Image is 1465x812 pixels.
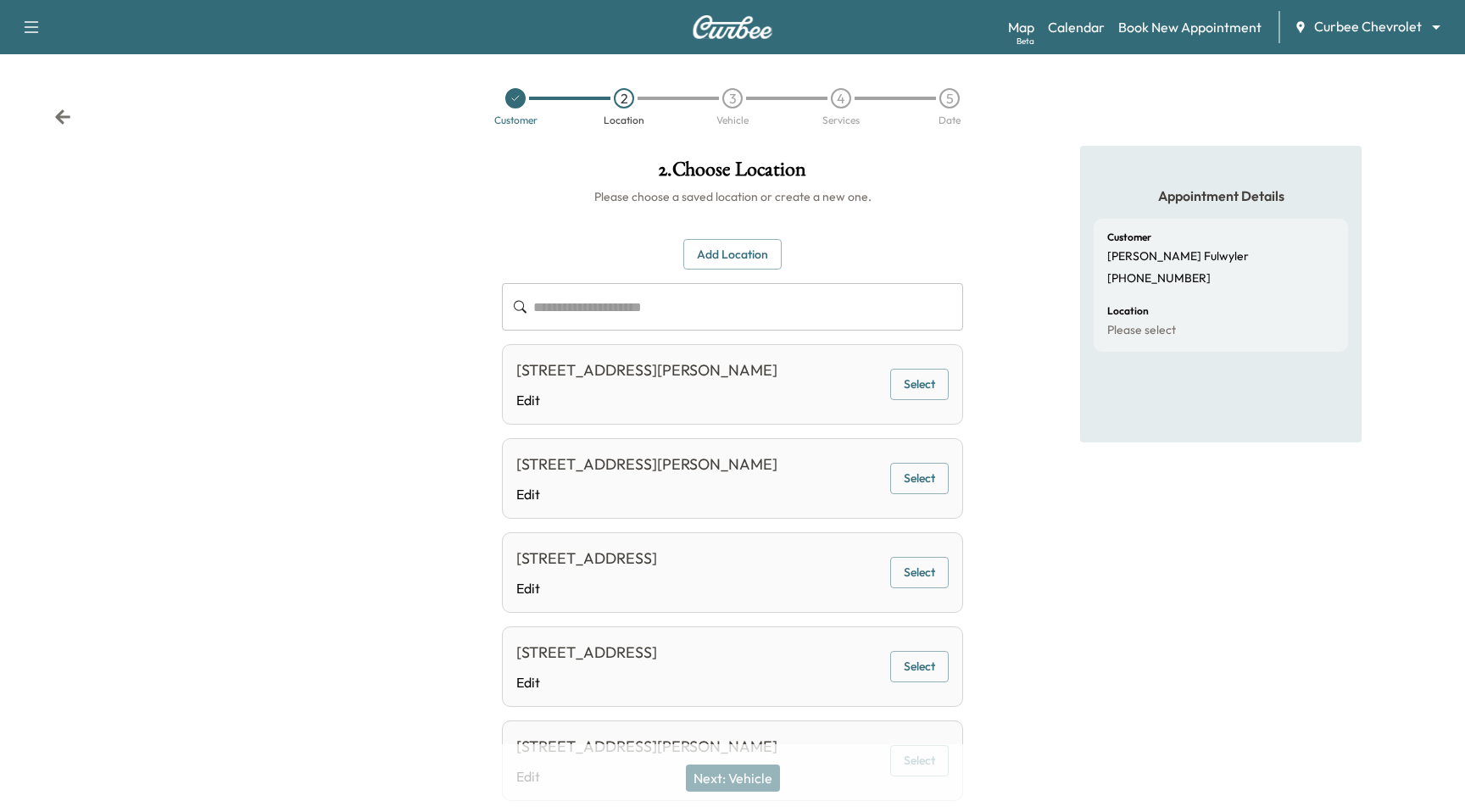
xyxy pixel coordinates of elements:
[516,547,657,570] div: [STREET_ADDRESS]
[1118,17,1262,37] a: Book New Appointment
[54,108,71,125] div: Back
[890,369,949,400] button: Select
[502,188,963,205] h6: Please choose a saved location or create a new one.
[516,453,777,476] div: [STREET_ADDRESS][PERSON_NAME]
[516,578,657,598] a: Edit
[1107,271,1211,286] p: [PHONE_NUMBER]
[716,115,749,125] div: Vehicle
[1314,17,1422,36] span: Curbee Chevrolet
[890,651,949,682] button: Select
[614,88,634,108] div: 2
[516,390,777,410] a: Edit
[1107,249,1249,264] p: [PERSON_NAME] Fulwyler
[939,88,960,108] div: 5
[1094,186,1348,205] h5: Appointment Details
[692,15,773,39] img: Curbee Logo
[831,88,851,108] div: 4
[516,735,777,759] div: [STREET_ADDRESS][PERSON_NAME]
[683,239,782,270] button: Add Location
[516,484,777,504] a: Edit
[516,359,777,382] div: [STREET_ADDRESS][PERSON_NAME]
[890,463,949,494] button: Select
[1017,35,1034,47] div: Beta
[1107,306,1149,316] h6: Location
[516,641,657,665] div: [STREET_ADDRESS]
[1107,323,1176,338] p: Please select
[516,672,657,692] a: Edit
[494,115,538,125] div: Customer
[1107,232,1151,242] h6: Customer
[1008,17,1034,37] a: MapBeta
[604,115,644,125] div: Location
[722,88,743,108] div: 3
[502,159,963,188] h1: 2 . Choose Location
[939,115,961,125] div: Date
[890,557,949,588] button: Select
[1048,17,1105,37] a: Calendar
[822,115,860,125] div: Services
